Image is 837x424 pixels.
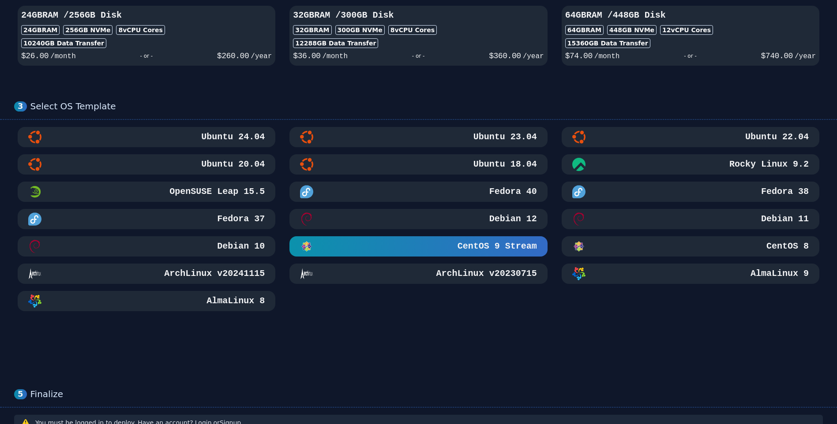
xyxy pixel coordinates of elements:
div: 32GB RAM [293,25,331,35]
h3: Ubuntu 18.04 [472,158,537,171]
h3: Debian 11 [759,213,809,225]
button: AlmaLinux 8AlmaLinux 8 [18,291,275,311]
h3: Debian 12 [488,213,537,225]
div: 24GB RAM [21,25,60,35]
div: Select OS Template [30,101,823,112]
div: 8 vCPU Cores [388,25,437,35]
img: Fedora 37 [28,212,41,226]
h3: Fedora 40 [488,186,537,198]
div: 256 GB NVMe [63,25,113,35]
span: /month [50,52,76,60]
h3: Ubuntu 20.04 [199,158,265,171]
button: Ubuntu 18.04Ubuntu 18.04 [289,154,547,175]
div: - or - [348,50,489,62]
div: 12 vCPU Cores [660,25,713,35]
img: ArchLinux v20241115 [28,267,41,280]
div: 8 vCPU Cores [116,25,165,35]
button: CentOS 9 StreamCentOS 9 Stream [289,236,547,257]
h3: AlmaLinux 9 [749,268,809,280]
img: CentOS 9 Stream [300,240,313,253]
div: 10240 GB Data Transfer [21,38,106,48]
button: Fedora 37Fedora 37 [18,209,275,229]
img: Fedora 40 [300,185,313,198]
h3: 32GB RAM / 300 GB Disk [293,9,544,22]
span: /month [322,52,348,60]
img: CentOS 8 [572,240,586,253]
span: $ 360.00 [489,52,521,60]
button: Ubuntu 20.04Ubuntu 20.04 [18,154,275,175]
button: Debian 11Debian 11 [562,209,819,229]
div: 448 GB NVMe [607,25,657,35]
img: AlmaLinux 8 [28,294,41,308]
div: 5 [14,389,27,399]
div: - or - [619,50,761,62]
span: /year [795,52,816,60]
button: Ubuntu 22.04Ubuntu 22.04 [562,127,819,147]
span: $ 260.00 [217,52,249,60]
img: ArchLinux v20230715 [300,267,313,280]
button: Ubuntu 24.04Ubuntu 24.04 [18,127,275,147]
button: ArchLinux v20230715ArchLinux v20230715 [289,264,547,284]
h3: ArchLinux v20230715 [435,268,537,280]
span: /year [523,52,544,60]
h3: Ubuntu 22.04 [743,131,809,143]
img: Debian 11 [572,212,586,226]
h3: Rocky Linux 9.2 [728,158,809,171]
h3: Debian 10 [215,240,265,253]
button: 32GBRAM /300GB Disk32GBRAM300GB NVMe8vCPU Cores12288GB Data Transfer$36.00/month- or -$360.00/year [289,6,547,66]
div: 3 [14,101,27,112]
img: Ubuntu 24.04 [28,130,41,144]
button: AlmaLinux 9AlmaLinux 9 [562,264,819,284]
div: 15360 GB Data Transfer [565,38,650,48]
button: Debian 10Debian 10 [18,236,275,257]
span: $ 74.00 [565,52,593,60]
button: 24GBRAM /256GB Disk24GBRAM256GB NVMe8vCPU Cores10240GB Data Transfer$26.00/month- or -$260.00/year [18,6,275,66]
button: ArchLinux v20241115ArchLinux v20241115 [18,264,275,284]
button: Rocky Linux 9.2Rocky Linux 9.2 [562,154,819,175]
h3: AlmaLinux 8 [205,295,265,307]
h3: 24GB RAM / 256 GB Disk [21,9,272,22]
h3: OpenSUSE Leap 15.5 [168,186,265,198]
button: Debian 12Debian 12 [289,209,547,229]
div: 64GB RAM [565,25,604,35]
h3: Ubuntu 23.04 [472,131,537,143]
span: $ 36.00 [293,52,320,60]
h3: CentOS 9 Stream [456,240,537,253]
img: AlmaLinux 9 [572,267,586,280]
h3: CentOS 8 [765,240,809,253]
img: Debian 10 [28,240,41,253]
button: CentOS 8CentOS 8 [562,236,819,257]
h3: 64GB RAM / 448 GB Disk [565,9,816,22]
div: 12288 GB Data Transfer [293,38,378,48]
span: /month [594,52,620,60]
div: - or - [76,50,217,62]
h3: Ubuntu 24.04 [199,131,265,143]
img: Ubuntu 18.04 [300,158,313,171]
button: Fedora 40Fedora 40 [289,182,547,202]
button: OpenSUSE Leap 15.5 MinimalOpenSUSE Leap 15.5 [18,182,275,202]
div: Finalize [30,389,823,400]
img: Ubuntu 20.04 [28,158,41,171]
img: Rocky Linux 9.2 [572,158,586,171]
button: 64GBRAM /448GB Disk64GBRAM448GB NVMe12vCPU Cores15360GB Data Transfer$74.00/month- or -$740.00/year [562,6,819,66]
img: Ubuntu 22.04 [572,130,586,144]
span: /year [251,52,272,60]
img: Debian 12 [300,212,313,226]
h3: Fedora 37 [215,213,265,225]
button: Ubuntu 23.04Ubuntu 23.04 [289,127,547,147]
button: Fedora 38Fedora 38 [562,182,819,202]
div: 300 GB NVMe [335,25,385,35]
img: Fedora 38 [572,185,586,198]
span: $ 26.00 [21,52,49,60]
h3: ArchLinux v20241115 [162,268,265,280]
img: Ubuntu 23.04 [300,130,313,144]
img: OpenSUSE Leap 15.5 Minimal [28,185,41,198]
span: $ 740.00 [761,52,792,60]
h3: Fedora 38 [759,186,809,198]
